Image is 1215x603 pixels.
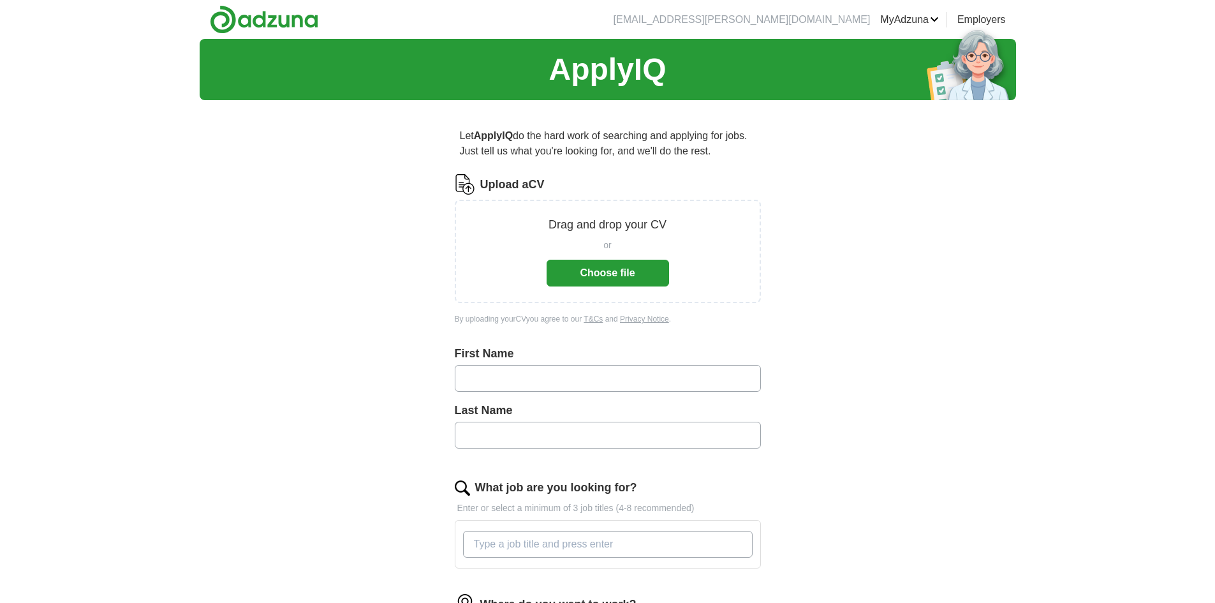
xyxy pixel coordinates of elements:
[210,5,318,34] img: Adzuna logo
[455,480,470,496] img: search.png
[455,313,761,325] div: By uploading your CV you agree to our and .
[455,174,475,195] img: CV Icon
[463,531,753,558] input: Type a job title and press enter
[614,12,871,27] li: [EMAIL_ADDRESS][PERSON_NAME][DOMAIN_NAME]
[455,402,761,419] label: Last Name
[957,12,1006,27] a: Employers
[880,12,939,27] a: MyAdzuna
[455,502,761,515] p: Enter or select a minimum of 3 job titles (4-8 recommended)
[603,239,611,252] span: or
[549,216,666,234] p: Drag and drop your CV
[455,345,761,362] label: First Name
[584,315,603,324] a: T&Cs
[480,176,545,193] label: Upload a CV
[620,315,669,324] a: Privacy Notice
[455,123,761,164] p: Let do the hard work of searching and applying for jobs. Just tell us what you're looking for, an...
[474,130,513,141] strong: ApplyIQ
[547,260,669,287] button: Choose file
[475,479,637,496] label: What job are you looking for?
[549,47,666,93] h1: ApplyIQ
